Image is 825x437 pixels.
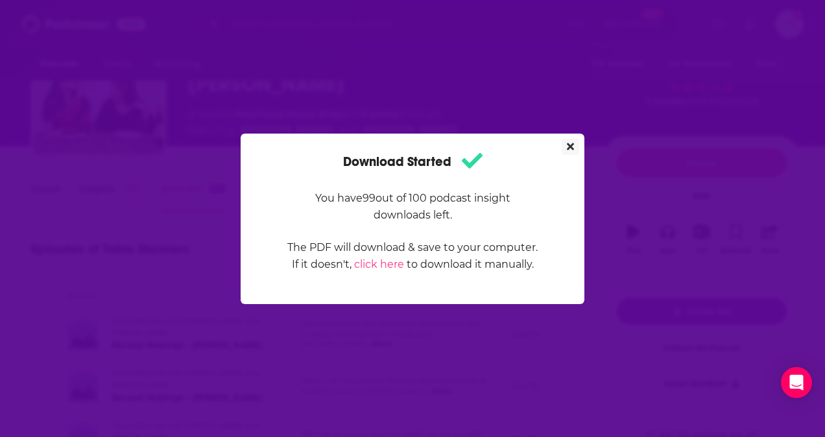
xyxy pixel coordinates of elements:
p: The PDF will download & save to your computer. If it doesn't, to download it manually. [287,239,538,273]
p: You have 99 out of 100 podcast insight downloads left. [287,190,538,224]
h1: Download Started [343,149,483,174]
div: Open Intercom Messenger [781,367,812,398]
a: click here [354,258,404,270]
button: Close [562,139,579,155]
